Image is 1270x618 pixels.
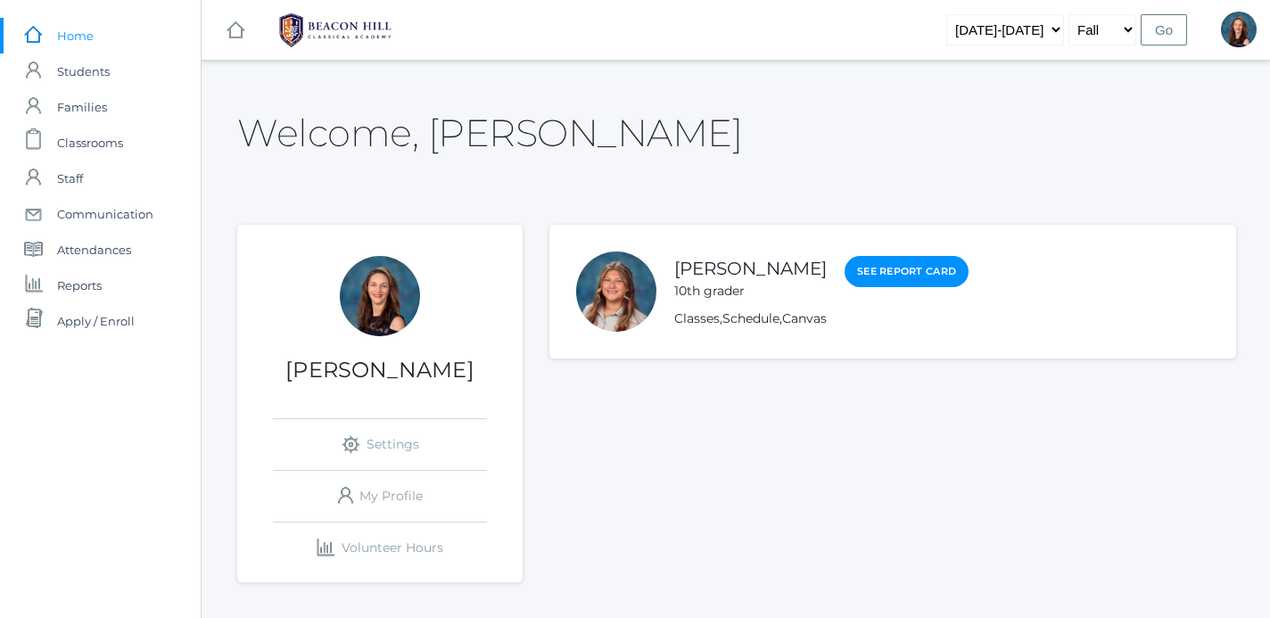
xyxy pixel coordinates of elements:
span: Students [57,54,110,89]
span: Staff [57,161,83,196]
a: Classes [674,310,720,326]
a: [PERSON_NAME] [674,258,827,279]
h1: [PERSON_NAME] [237,358,523,382]
h2: Welcome, [PERSON_NAME] [237,112,742,153]
span: Attendances [57,232,131,268]
div: Hilary Erickson [340,256,420,336]
div: Hilary Erickson [1221,12,1257,47]
a: Volunteer Hours [273,523,487,573]
div: , , [674,309,969,328]
a: Canvas [782,310,827,326]
span: Communication [57,196,153,232]
span: Home [57,18,94,54]
div: Adelise Erickson [576,251,656,332]
input: Go [1141,14,1187,45]
div: 10th grader [674,282,827,301]
span: Families [57,89,107,125]
a: Schedule [722,310,779,326]
a: Settings [273,419,487,470]
span: Classrooms [57,125,123,161]
span: Apply / Enroll [57,303,135,339]
a: See Report Card [845,256,969,287]
img: 1_BHCALogos-05.png [268,8,402,53]
span: Reports [57,268,102,303]
a: My Profile [273,471,487,522]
